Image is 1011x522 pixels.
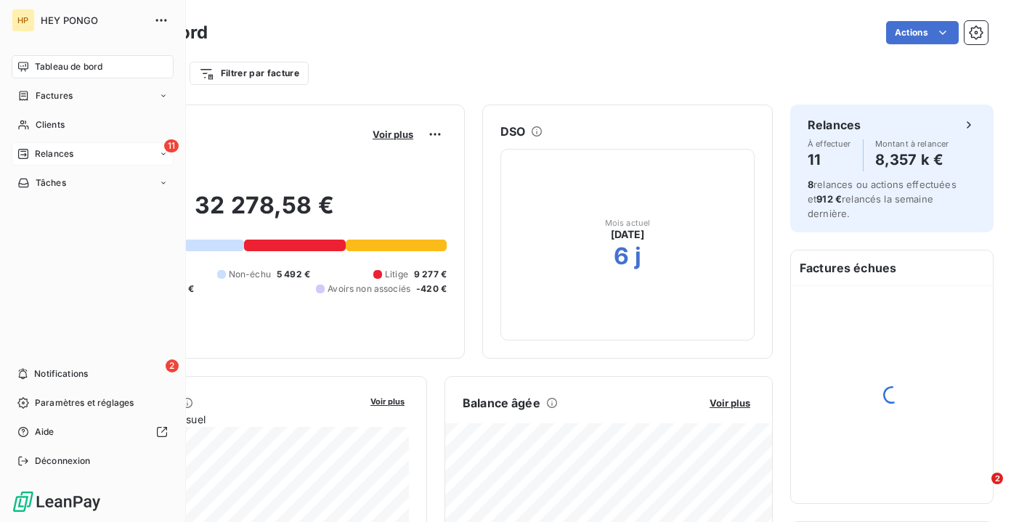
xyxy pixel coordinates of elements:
span: relances ou actions effectuées et relancés la semaine dernière. [808,179,957,219]
button: Voir plus [366,394,409,407]
h6: DSO [500,123,525,140]
h4: 8,357 k € [875,148,949,171]
h2: 6 [614,242,629,271]
h6: Factures échues [791,250,993,285]
span: Chiffre d'affaires mensuel [82,412,360,427]
span: Factures [36,89,73,102]
span: Clients [36,118,65,131]
button: Voir plus [705,396,755,409]
span: Voir plus [710,397,750,409]
a: Aide [12,420,174,444]
span: Voir plus [373,129,413,140]
iframe: Intercom live chat [962,473,996,507]
button: Filtrer par facture [190,62,309,85]
h6: Balance âgée [463,394,540,412]
span: Avoirs non associés [328,282,410,295]
span: Paramètres et réglages [35,396,134,409]
span: Voir plus [370,396,405,407]
span: Montant à relancer [875,139,949,148]
span: Notifications [34,367,88,380]
span: Litige [385,268,408,281]
span: 2 [166,359,179,372]
span: HEY PONGO [41,15,145,26]
span: Relances [35,147,73,160]
span: Non-échu [229,268,271,281]
span: 5 492 € [277,268,310,281]
h2: 32 278,58 € [82,191,447,235]
h2: j [635,242,641,271]
span: 9 277 € [414,268,447,281]
span: -420 € [416,282,447,295]
div: HP [12,9,35,32]
h4: 11 [808,148,851,171]
span: Déconnexion [35,454,91,468]
span: Tableau de bord [35,60,102,73]
h6: Relances [808,116,861,134]
button: Voir plus [368,128,418,141]
span: Tâches [36,176,66,189]
span: 912 € [816,193,842,205]
span: Mois actuel [605,219,651,227]
img: Logo LeanPay [12,490,102,513]
span: 11 [164,139,179,152]
span: 8 [808,179,813,190]
span: 2 [991,473,1003,484]
span: Aide [35,425,54,439]
span: [DATE] [611,227,645,242]
span: À effectuer [808,139,851,148]
button: Actions [886,21,959,44]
